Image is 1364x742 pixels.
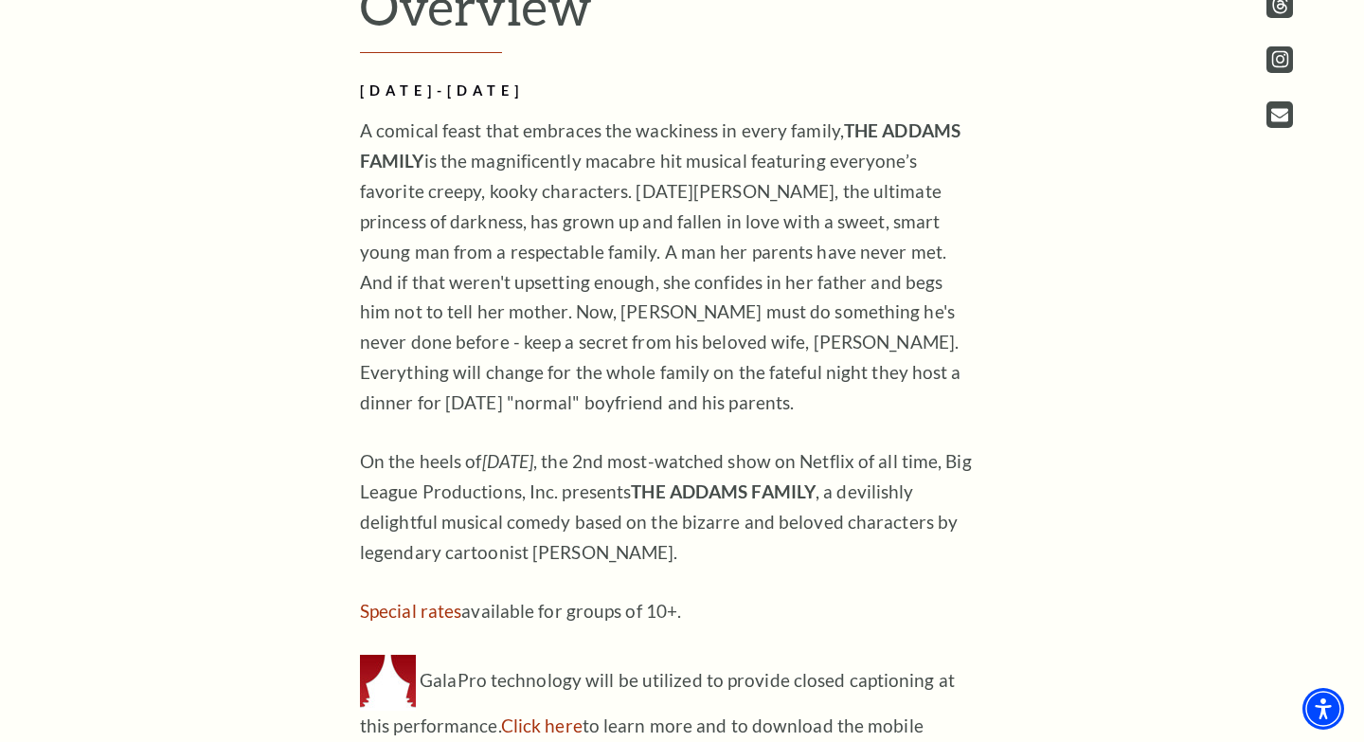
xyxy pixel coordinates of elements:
[1266,46,1293,73] a: instagram - open in a new tab
[1302,688,1344,730] div: Accessibility Menu
[482,450,534,472] em: [DATE]
[360,446,976,568] p: On the heels of , the 2nd most-watched show on Netflix of all time, Big League Productions, Inc. ...
[501,715,583,736] a: Click here to learn more and to download the mobile application - open in a new tab
[360,600,461,622] a: Special rates
[360,119,960,172] strong: THE ADDAMS FAMILY
[360,655,416,711] img: GalaPro technology will be utilized to provide closed captioning at this performance.
[631,480,816,502] strong: THE ADDAMS FAMILY
[360,596,976,626] p: available for groups of 10+.
[360,116,976,419] p: A comical feast that embraces the wackiness in every family, is the magnificently macabre hit mus...
[1266,101,1293,128] a: Open this option - open in a new tab
[360,80,976,103] h2: [DATE]-[DATE]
